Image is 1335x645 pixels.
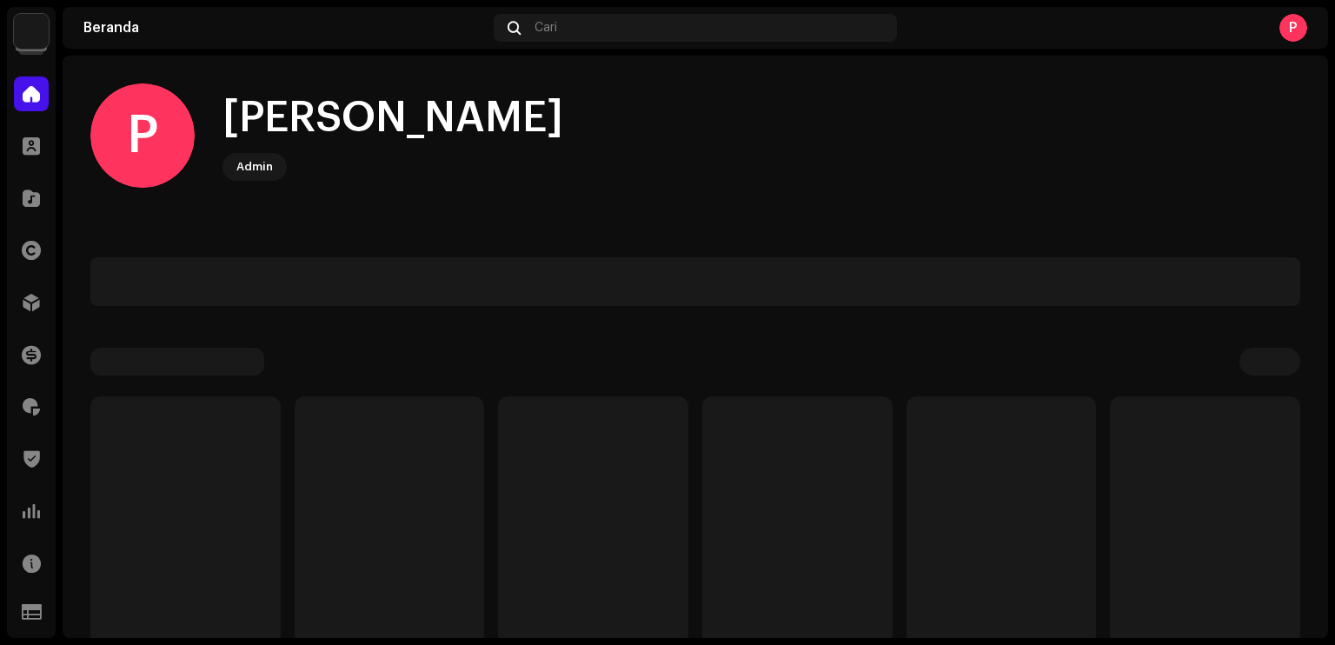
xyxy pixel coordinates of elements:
[1279,14,1307,42] div: P
[535,21,557,35] span: Cari
[14,14,49,49] img: 64f15ab7-a28a-4bb5-a164-82594ec98160
[83,21,487,35] div: Beranda
[236,156,273,177] div: Admin
[222,90,563,146] div: [PERSON_NAME]
[90,83,195,188] div: P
